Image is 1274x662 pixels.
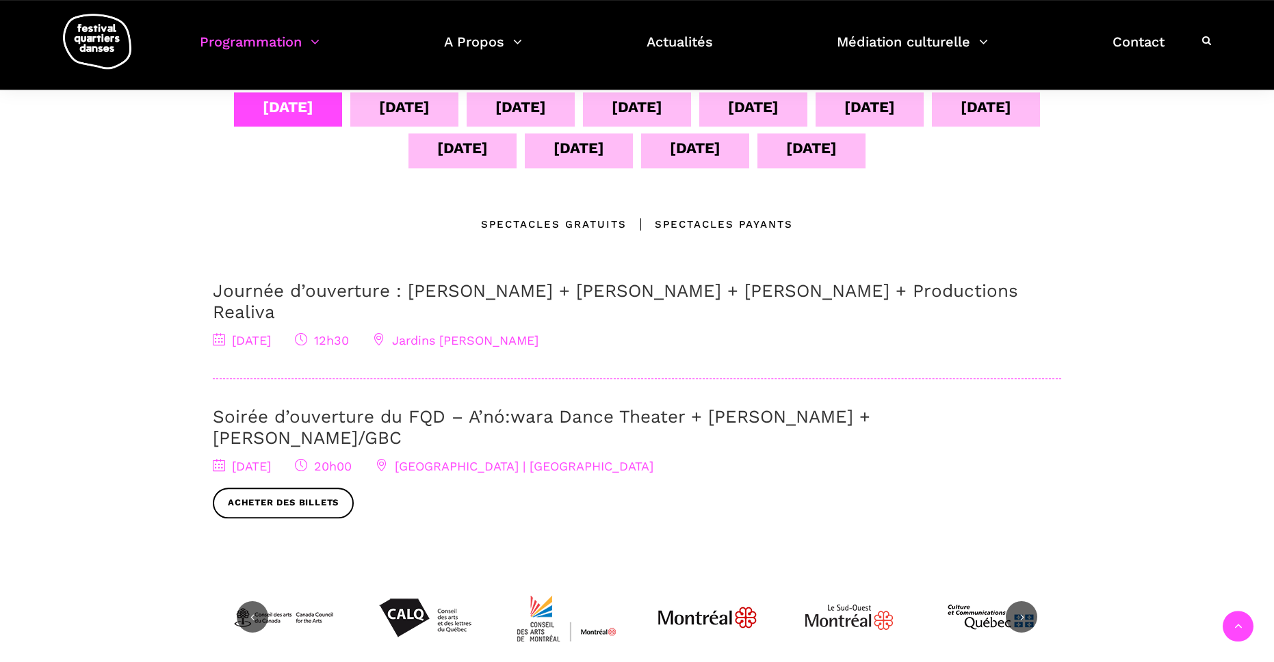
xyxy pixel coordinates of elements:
a: Contact [1113,30,1165,70]
span: 20h00 [295,459,352,473]
a: Acheter des billets [213,488,354,518]
div: [DATE] [495,95,546,119]
a: A Propos [444,30,522,70]
div: Spectacles Payants [627,216,793,233]
div: [DATE] [728,95,779,119]
a: Actualités [647,30,713,70]
span: [DATE] [213,459,271,473]
div: [DATE] [670,136,720,160]
div: [DATE] [437,136,488,160]
div: [DATE] [379,95,430,119]
img: logo-fqd-med [63,14,131,69]
div: [DATE] [961,95,1011,119]
a: Soirée d’ouverture du FQD – A’nó:wara Dance Theater + [PERSON_NAME] + [PERSON_NAME]/GBC [213,406,870,448]
div: [DATE] [844,95,895,119]
div: [DATE] [554,136,604,160]
div: Spectacles gratuits [481,216,627,233]
a: Médiation culturelle [837,30,988,70]
div: [DATE] [612,95,662,119]
div: [DATE] [263,95,313,119]
a: Programmation [200,30,320,70]
span: Jardins [PERSON_NAME] [373,333,538,347]
a: Journée d’ouverture : [PERSON_NAME] + [PERSON_NAME] + [PERSON_NAME] + Productions Realiva [213,280,1018,322]
span: [DATE] [213,333,271,347]
span: 12h30 [295,333,349,347]
div: [DATE] [786,136,837,160]
span: [GEOGRAPHIC_DATA] | [GEOGRAPHIC_DATA] [376,459,653,473]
